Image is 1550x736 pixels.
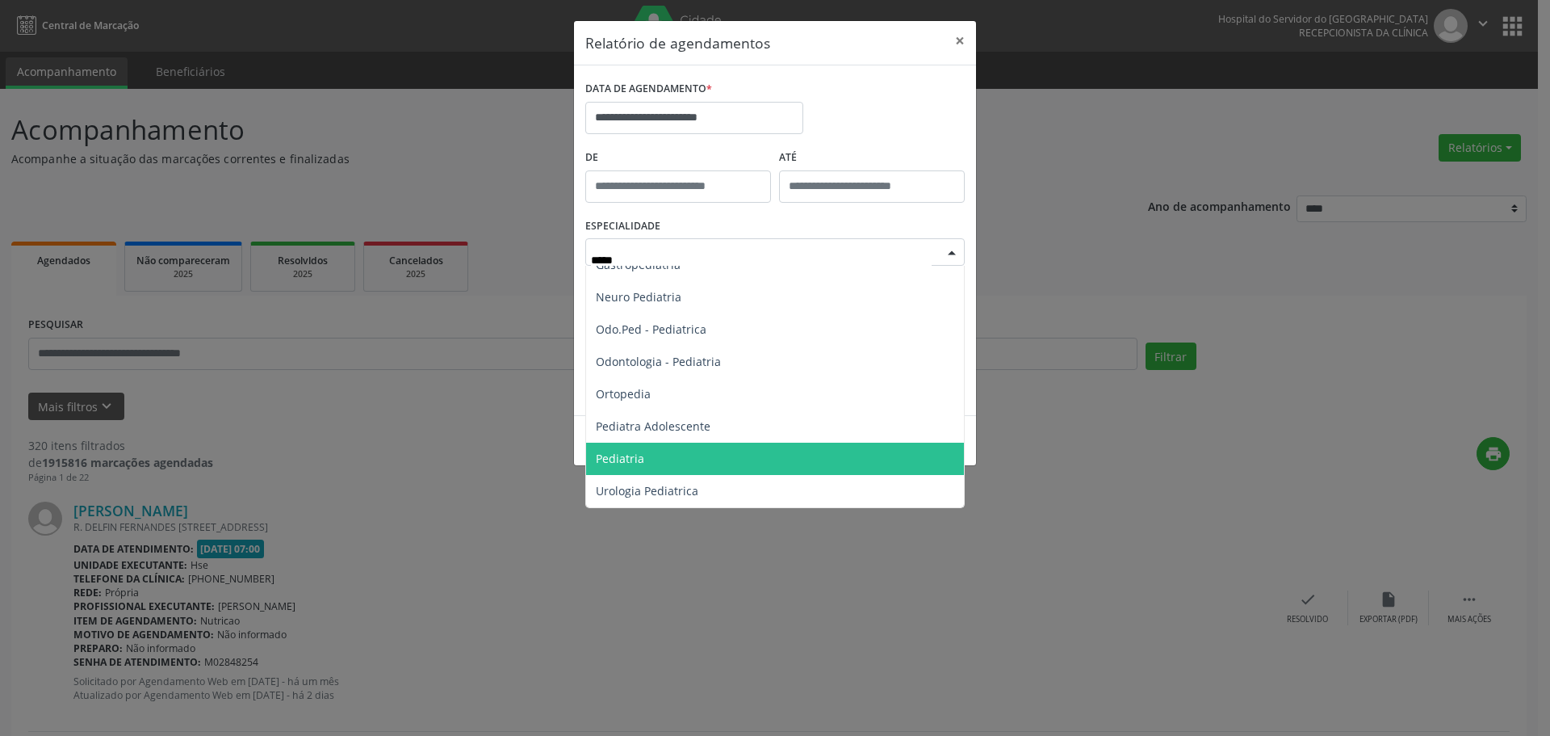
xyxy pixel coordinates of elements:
button: Close [944,21,976,61]
label: DATA DE AGENDAMENTO [585,77,712,102]
span: Odo.Ped - Pediatrica [596,322,706,337]
span: Urologia Pediatrica [596,483,698,498]
label: ATÉ [779,145,965,170]
label: De [585,145,771,170]
span: Pediatra Adolescente [596,418,710,434]
span: Odontologia - Pediatria [596,354,721,369]
span: Ortopedia [596,386,651,402]
label: ESPECIALIDADE [585,214,660,239]
span: Pediatria [596,451,644,466]
h5: Relatório de agendamentos [585,32,770,53]
span: Neuro Pediatria [596,289,681,305]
